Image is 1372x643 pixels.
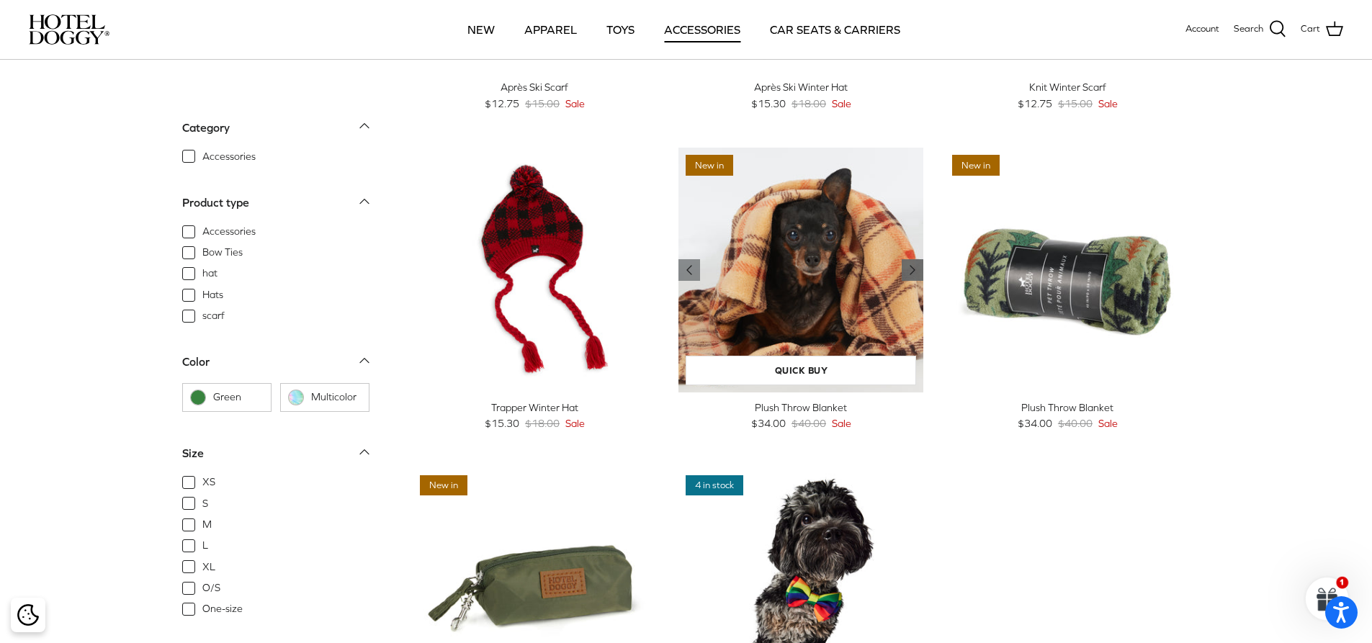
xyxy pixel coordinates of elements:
[565,415,585,431] span: Sale
[952,155,1000,176] span: New in
[678,79,923,95] div: Après Ski Winter Hat
[1185,23,1219,34] span: Account
[311,390,362,405] span: Multicolor
[182,444,204,463] div: Size
[202,518,212,532] span: M
[678,259,700,281] a: Previous
[413,148,658,392] a: Trapper Winter Hat
[454,5,508,54] a: NEW
[1185,22,1219,37] a: Account
[1234,22,1263,37] span: Search
[1058,415,1093,431] span: $40.00
[1058,96,1093,112] span: $15.00
[485,96,519,112] span: $12.75
[202,496,208,511] span: S
[1098,96,1118,112] span: Sale
[651,5,753,54] a: ACCESSORIES
[413,400,658,432] a: Trapper Winter Hat $15.30 $18.00 Sale
[511,5,590,54] a: APPAREL
[202,288,223,302] span: Hats
[565,96,585,112] span: Sale
[202,581,220,595] span: O/S
[1098,415,1118,431] span: Sale
[214,5,1154,54] div: Primary navigation
[202,149,256,163] span: Accessories
[202,309,225,323] span: scarf
[213,390,264,405] span: Green
[15,603,40,628] button: Cookie policy
[945,79,1190,112] a: Knit Winter Scarf $12.75 $15.00 Sale
[686,356,916,385] a: Quick buy
[678,400,923,415] div: Plush Throw Blanket
[182,191,369,223] a: Product type
[413,79,658,112] a: Après Ski Scarf $12.75 $15.00 Sale
[202,602,243,616] span: One-size
[678,79,923,112] a: Après Ski Winter Hat $15.30 $18.00 Sale
[678,148,923,392] a: Plush Throw Blanket
[202,266,218,281] span: hat
[902,259,923,281] a: Previous
[202,225,256,239] span: Accessories
[202,475,215,490] span: XS
[686,155,733,176] span: New in
[945,400,1190,432] a: Plush Throw Blanket $34.00 $40.00 Sale
[420,155,471,176] span: 15% off
[1234,20,1286,39] a: Search
[525,415,560,431] span: $18.00
[1301,22,1320,37] span: Cart
[182,118,230,137] div: Category
[29,14,109,45] img: hoteldoggycom
[678,400,923,432] a: Plush Throw Blanket $34.00 $40.00 Sale
[420,475,467,496] span: New in
[1018,415,1052,431] span: $34.00
[751,96,786,112] span: $15.30
[945,79,1190,95] div: Knit Winter Scarf
[751,415,786,431] span: $34.00
[182,194,249,212] div: Product type
[413,400,658,415] div: Trapper Winter Hat
[945,148,1190,392] a: Plush Throw Blanket
[202,246,243,260] span: Bow Ties
[202,559,215,574] span: XL
[202,539,208,553] span: L
[1018,96,1052,112] span: $12.75
[485,415,519,431] span: $15.30
[832,96,851,112] span: Sale
[525,96,560,112] span: $15.00
[945,400,1190,415] div: Plush Throw Blanket
[11,598,45,632] div: Cookie policy
[182,442,369,475] a: Size
[182,353,210,372] div: Color
[182,116,369,148] a: Category
[792,96,826,112] span: $18.00
[832,415,851,431] span: Sale
[1301,20,1343,39] a: Cart
[413,79,658,95] div: Après Ski Scarf
[792,415,826,431] span: $40.00
[593,5,647,54] a: TOYS
[757,5,913,54] a: CAR SEATS & CARRIERS
[17,604,39,626] img: Cookie policy
[686,475,743,496] span: 4 in stock
[182,351,369,383] a: Color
